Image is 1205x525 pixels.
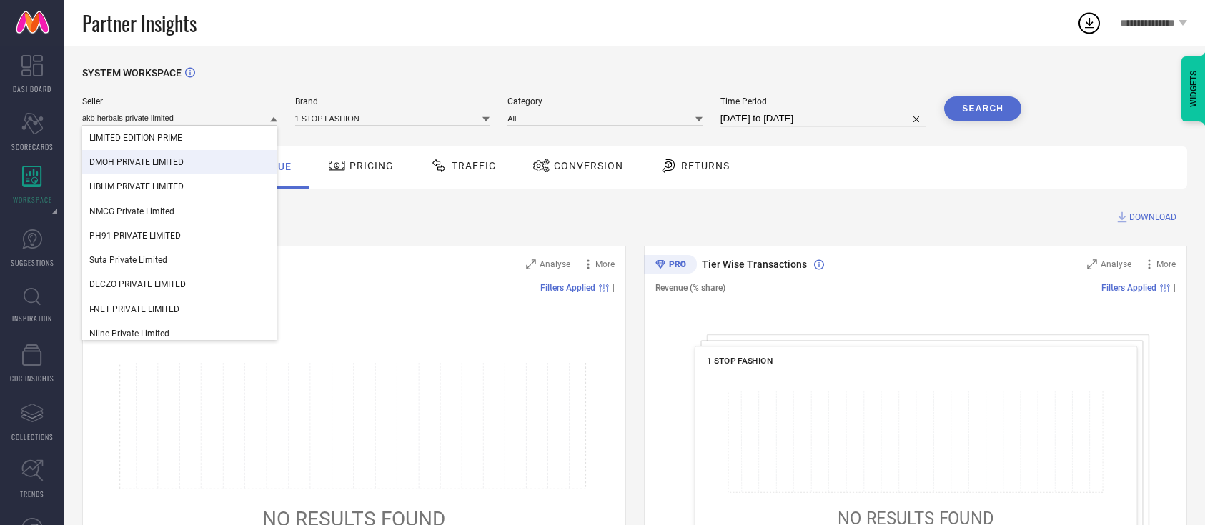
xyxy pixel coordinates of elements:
[82,174,277,199] div: HBHM PRIVATE LIMITED
[707,356,773,366] span: 1 STOP FASHION
[82,150,277,174] div: DMOH PRIVATE LIMITED
[82,272,277,296] div: DECZO PRIVATE LIMITED
[11,141,54,152] span: SCORECARDS
[20,489,44,499] span: TRENDS
[702,259,807,270] span: Tier Wise Transactions
[82,321,277,346] div: Niine Private Limited
[82,248,277,272] div: Suta Private Limited
[89,206,174,216] span: NMCG Private Limited
[10,373,54,384] span: CDC INSIGHTS
[13,194,52,205] span: WORKSPACE
[89,304,179,314] span: I-NET PRIVATE LIMITED
[82,126,277,150] div: LIMITED EDITION PRIME
[540,283,595,293] span: Filters Applied
[554,160,623,171] span: Conversion
[681,160,730,171] span: Returns
[82,297,277,321] div: I-NET PRIVATE LIMITED
[1101,259,1131,269] span: Analyse
[82,96,277,106] span: Seller
[89,329,169,339] span: Niine Private Limited
[349,160,394,171] span: Pricing
[295,96,490,106] span: Brand
[11,257,54,268] span: SUGGESTIONS
[13,84,51,94] span: DASHBOARD
[1087,259,1097,269] svg: Zoom
[12,313,52,324] span: INSPIRATION
[720,96,927,106] span: Time Period
[89,157,184,167] span: DMOH PRIVATE LIMITED
[89,181,184,191] span: HBHM PRIVATE LIMITED
[595,259,615,269] span: More
[11,431,54,442] span: COLLECTIONS
[89,279,186,289] span: DECZO PRIVATE LIMITED
[89,133,182,143] span: LIMITED EDITION PRIME
[89,255,167,265] span: Suta Private Limited
[1129,210,1176,224] span: DOWNLOAD
[1076,10,1102,36] div: Open download list
[1101,283,1156,293] span: Filters Applied
[89,231,181,241] span: PH91 PRIVATE LIMITED
[655,283,725,293] span: Revenue (% share)
[613,283,615,293] span: |
[944,96,1021,121] button: Search
[644,255,697,276] div: Premium
[82,67,182,79] span: SYSTEM WORKSPACE
[540,259,570,269] span: Analyse
[720,110,927,127] input: Select time period
[1174,283,1176,293] span: |
[82,224,277,248] div: PH91 PRIVATE LIMITED
[82,9,197,38] span: Partner Insights
[1156,259,1176,269] span: More
[452,160,496,171] span: Traffic
[507,96,703,106] span: Category
[526,259,536,269] svg: Zoom
[82,199,277,224] div: NMCG Private Limited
